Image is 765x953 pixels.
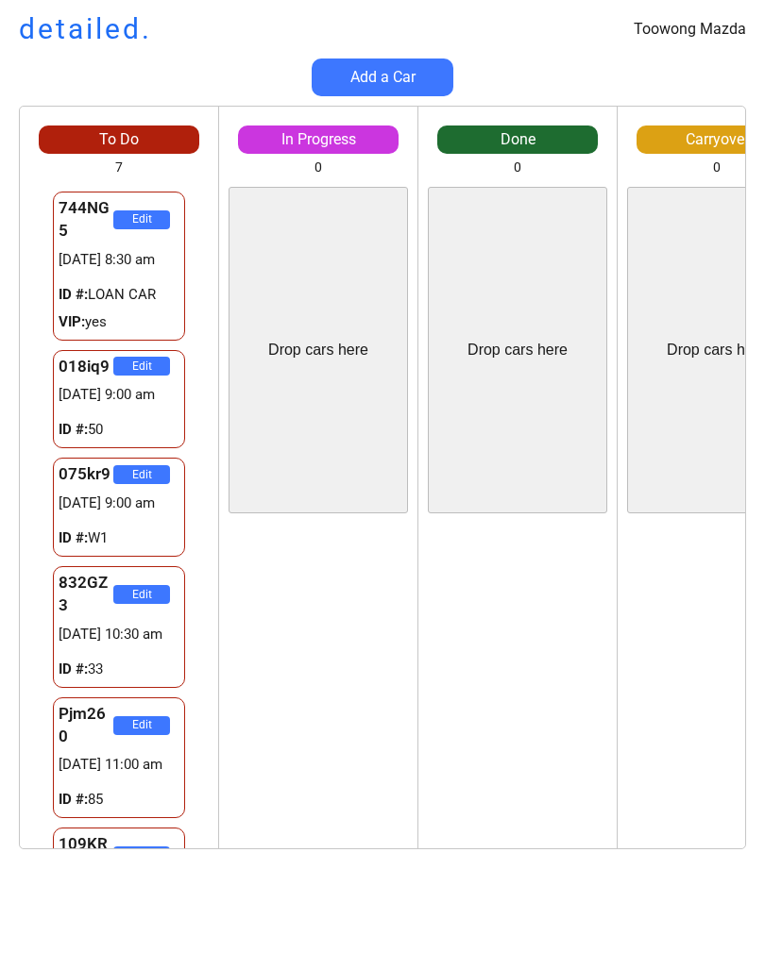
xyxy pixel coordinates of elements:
button: Edit [113,210,170,229]
button: Edit [113,465,170,484]
div: 075kr9 [59,463,113,486]
div: 018iq9 [59,356,113,378]
button: Add a Car [312,59,453,96]
strong: ID #: [59,660,88,677]
div: 0 [314,159,322,177]
div: 832GZ3 [59,572,113,617]
div: [DATE] 9:00 am [59,385,179,405]
div: 85 [59,790,179,810]
h1: detailed. [19,9,152,49]
button: Edit [113,357,170,376]
div: [DATE] 8:30 am [59,250,179,270]
div: 0 [713,159,721,177]
strong: ID #: [59,421,88,438]
strong: ID #: [59,529,88,546]
div: Done [437,129,598,150]
strong: VIP: [59,313,85,330]
button: Edit [113,846,170,865]
strong: ID #: [59,791,88,808]
div: LOAN CAR [59,285,179,305]
div: Drop cars here [467,340,568,360]
strong: ID #: [59,286,88,303]
div: Pjm260 [59,703,113,748]
div: 33 [59,660,179,679]
div: 50 [59,420,179,440]
div: [DATE] 10:30 am [59,625,179,644]
div: Drop cars here [268,340,368,360]
div: Toowong Mazda [634,19,746,40]
div: In Progress [238,129,399,150]
div: 7 [115,159,123,177]
div: W1 [59,528,179,548]
div: [DATE] 9:00 am [59,493,179,513]
div: To Do [39,129,199,150]
div: 109KR9 [59,833,113,878]
button: Edit [113,716,170,735]
div: 744NG5 [59,197,113,242]
div: [DATE] 11:00 am [59,755,179,775]
div: 0 [514,159,521,177]
button: Edit [113,585,170,604]
div: yes [59,312,179,332]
